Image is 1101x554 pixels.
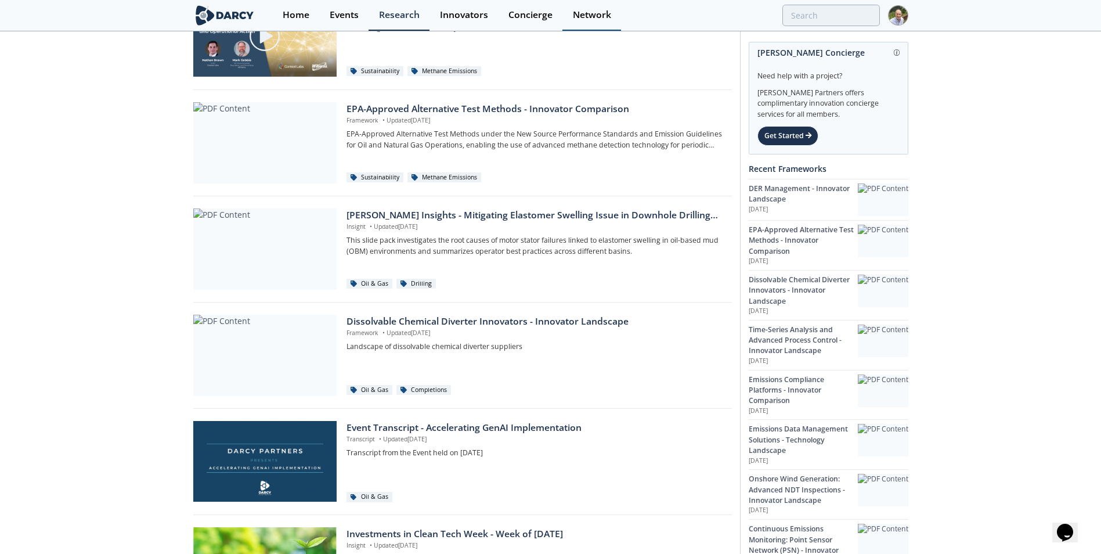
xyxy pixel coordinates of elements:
[346,385,392,395] div: Oil & Gas
[346,208,723,222] div: [PERSON_NAME] Insights - Mitigating Elastomer Swelling Issue in Downhole Drilling Mud Motors
[749,469,908,519] a: Onshore Wind Generation: Advanced NDT Inspections - Innovator Landscape [DATE] PDF Content
[346,341,723,352] p: Landscape of dissolvable chemical diverter suppliers
[757,81,900,120] div: [PERSON_NAME] Partners offers complimentary innovation concierge services for all members.
[749,225,858,257] div: EPA-Approved Alternative Test Methods - Innovator Comparison
[407,66,481,77] div: Methane Emissions
[193,421,337,502] img: Video Content
[757,42,900,63] div: [PERSON_NAME] Concierge
[396,385,451,395] div: Completions
[346,66,403,77] div: Sustainability
[396,279,436,289] div: Drilling
[749,370,908,420] a: Emissions Compliance Platforms - Innovator Comparison [DATE] PDF Content
[346,235,723,257] p: This slide pack investigates the root causes of motor stator failures linked to elastomer swellin...
[346,541,723,551] p: Insight Updated [DATE]
[757,63,900,81] div: Need help with a project?
[573,10,611,20] div: Network
[749,325,858,357] div: Time-Series Analysis and Advanced Process Control - Innovator Landscape
[508,10,553,20] div: Concierge
[749,179,908,220] a: DER Management - Innovator Landscape [DATE] PDF Content
[367,222,374,231] span: •
[346,527,723,541] div: Investments in Clean Tech Week - Week of [DATE]
[346,102,723,116] div: EPA-Approved Alternative Test Methods - Innovator Comparison
[749,419,908,469] a: Emissions Data Management Solutions - Technology Landscape [DATE] PDF Content
[346,116,723,125] p: Framework Updated [DATE]
[1052,508,1089,542] iframe: chat widget
[782,5,880,26] input: Advanced Search
[749,275,858,307] div: Dissolvable Chemical Diverter Innovators - Innovator Landscape
[749,307,858,316] p: [DATE]
[894,49,900,56] img: information.svg
[749,424,858,456] div: Emissions Data Management Solutions - Technology Landscape
[193,315,732,396] a: PDF Content Dissolvable Chemical Diverter Innovators - Innovator Landscape Framework •Updated[DAT...
[749,320,908,370] a: Time-Series Analysis and Advanced Process Control - Innovator Landscape [DATE] PDF Content
[346,315,723,329] div: Dissolvable Chemical Diverter Innovators - Innovator Landscape
[380,116,387,124] span: •
[346,279,392,289] div: Oil & Gas
[749,456,858,466] p: [DATE]
[283,10,309,20] div: Home
[749,506,858,515] p: [DATE]
[888,5,908,26] img: Profile
[407,172,481,183] div: Methane Emissions
[346,129,723,150] p: EPA-Approved Alternative Test Methods under the New Source Performance Standards and Emission Gui...
[749,375,858,406] div: Emissions Compliance Platforms - Innovator Comparison
[330,10,359,20] div: Events
[749,357,858,366] p: [DATE]
[749,270,908,320] a: Dissolvable Chemical Diverter Innovators - Innovator Landscape [DATE] PDF Content
[193,208,732,290] a: PDF Content [PERSON_NAME] Insights - Mitigating Elastomer Swelling Issue in Downhole Drilling Mud...
[346,222,723,232] p: Insight Updated [DATE]
[757,126,818,146] div: Get Started
[193,421,732,502] a: Video Content Event Transcript - Accelerating GenAI Implementation Transcript •Updated[DATE] Tran...
[193,102,732,184] a: PDF Content EPA-Approved Alternative Test Methods - Innovator Comparison Framework •Updated[DATE]...
[749,159,908,179] div: Recent Frameworks
[749,406,858,416] p: [DATE]
[346,492,392,502] div: Oil & Gas
[749,474,858,506] div: Onshore Wind Generation: Advanced NDT Inspections - Innovator Landscape
[380,329,387,337] span: •
[749,257,858,266] p: [DATE]
[346,172,403,183] div: Sustainability
[749,220,908,270] a: EPA-Approved Alternative Test Methods - Innovator Comparison [DATE] PDF Content
[440,10,488,20] div: Innovators
[367,541,374,549] span: •
[346,329,723,338] p: Framework Updated [DATE]
[193,5,257,26] img: logo-wide.svg
[749,205,858,214] p: [DATE]
[346,435,723,444] p: Transcript Updated [DATE]
[379,10,420,20] div: Research
[377,435,383,443] span: •
[749,184,858,205] div: DER Management - Innovator Landscape
[248,20,281,52] img: play-chapters-gray.svg
[346,421,723,435] div: Event Transcript - Accelerating GenAI Implementation
[346,448,723,458] p: Transcript from the Event held on [DATE]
